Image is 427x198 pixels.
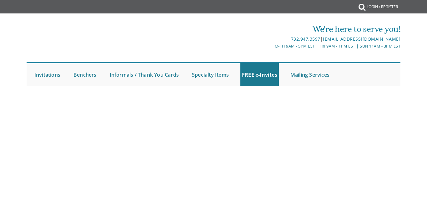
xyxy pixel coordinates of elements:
[323,36,400,42] a: [EMAIL_ADDRESS][DOMAIN_NAME]
[289,63,331,86] a: Mailing Services
[240,63,279,86] a: FREE e-Invites
[190,63,230,86] a: Specialty Items
[152,23,401,35] div: We're here to serve you!
[33,63,62,86] a: Invitations
[152,35,401,43] div: |
[108,63,180,86] a: Informals / Thank You Cards
[291,36,320,42] a: 732.947.3597
[152,43,401,49] div: M-Th 9am - 5pm EST | Fri 9am - 1pm EST | Sun 11am - 3pm EST
[72,63,98,86] a: Benchers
